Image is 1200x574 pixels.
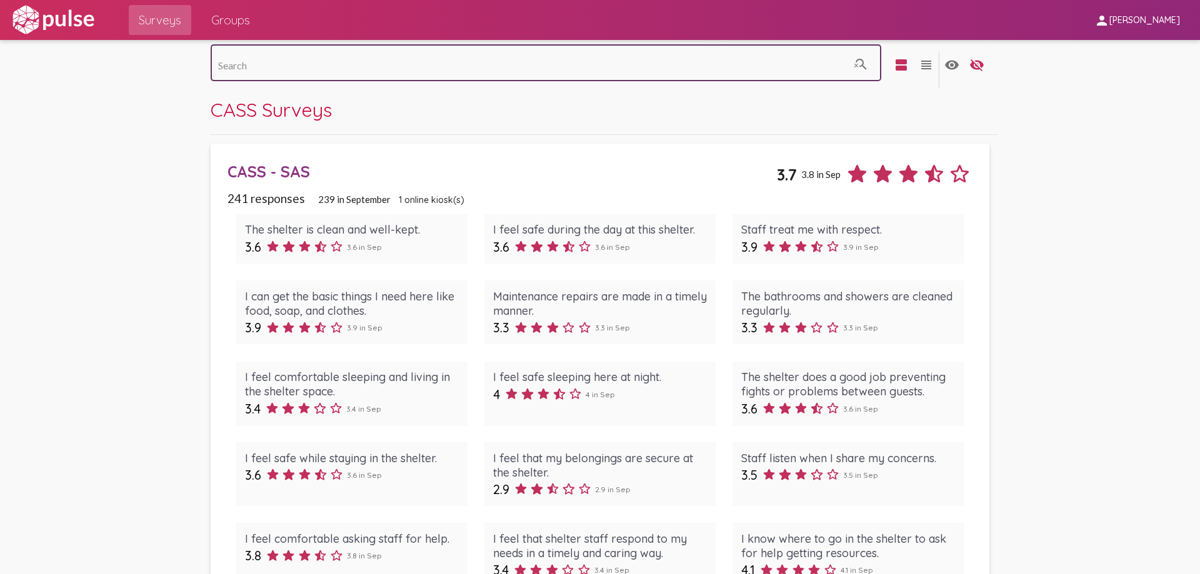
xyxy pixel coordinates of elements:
div: The bathrooms and showers are cleaned regularly. [741,289,956,317]
div: I feel safe while staying in the shelter. [245,450,459,465]
span: 3.8 in Sep [347,551,382,560]
div: I know where to go in the shelter to ask for help getting resources. [741,531,956,560]
span: 3.3 in Sep [595,323,630,332]
span: 3.9 [741,239,757,255]
mat-icon: person [1094,13,1109,28]
button: language [964,51,989,76]
a: Groups [201,5,260,35]
button: language [889,51,914,76]
div: I feel that my belongings are secure at the shelter. [493,450,707,479]
button: language [939,51,964,76]
input: Search [218,60,849,71]
span: 3.7 [777,164,797,184]
span: 3.3 in Sep [843,323,878,332]
span: 3.6 in Sep [347,242,382,252]
span: 3.6 in Sep [595,242,630,252]
div: The shelter does a good job preventing fights or problems between guests. [741,370,956,398]
mat-icon: language [944,57,959,72]
div: I feel safe sleeping here at night. [493,370,707,384]
img: white-logo.svg [10,4,96,36]
span: 3.6 in Sep [843,403,878,413]
mat-icon: language [919,57,934,72]
span: 3.8 in Sep [801,169,841,180]
span: 3.6 [493,239,509,255]
span: 3.3 [493,320,509,335]
span: 4 in Sep [586,389,615,398]
span: 3.4 in Sep [346,403,381,413]
mat-icon: search_off [854,56,869,73]
div: The shelter is clean and well-kept. [245,222,459,237]
span: 3.6 [245,239,261,255]
div: I feel safe during the day at this shelter. [493,222,707,237]
span: 3.6 [741,400,757,416]
span: CASS Surveys [211,97,332,122]
mat-icon: language [969,57,984,72]
span: 3.4 [245,400,261,416]
button: [PERSON_NAME] [1084,8,1190,31]
a: Surveys [129,5,191,35]
button: language [914,51,939,76]
span: 3.5 [741,467,757,483]
mat-icon: language [894,57,909,72]
button: Clear [849,52,874,77]
div: I can get the basic things I need here like food, soap, and clothes. [245,289,459,317]
div: I feel comfortable sleeping and living in the shelter space. [245,370,459,398]
span: 4 [493,386,500,402]
span: 3.9 [245,320,261,335]
span: [PERSON_NAME] [1109,15,1180,26]
div: Staff listen when I share my concerns. [741,450,956,465]
span: 241 responses [227,191,305,205]
span: 1 online kiosk(s) [399,194,464,205]
span: 3.3 [741,320,757,335]
div: I feel that shelter staff respond to my needs in a timely and caring way. [493,531,707,560]
span: 2.9 in Sep [595,485,631,494]
span: Surveys [139,9,181,31]
span: 3.5 in Sep [843,470,878,480]
span: 3.9 in Sep [843,242,879,252]
span: 2.9 [493,482,509,497]
span: 3.8 [245,548,261,563]
div: CASS - SAS [227,161,776,181]
div: I feel comfortable asking staff for help. [245,531,459,545]
span: Groups [211,9,250,31]
div: Maintenance repairs are made in a timely manner. [493,289,707,317]
div: Staff treat me with respect. [741,222,956,237]
span: 3.6 [245,467,261,483]
span: 239 in September [318,194,391,205]
span: 3.9 in Sep [347,323,382,332]
span: 3.6 in Sep [347,470,382,480]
